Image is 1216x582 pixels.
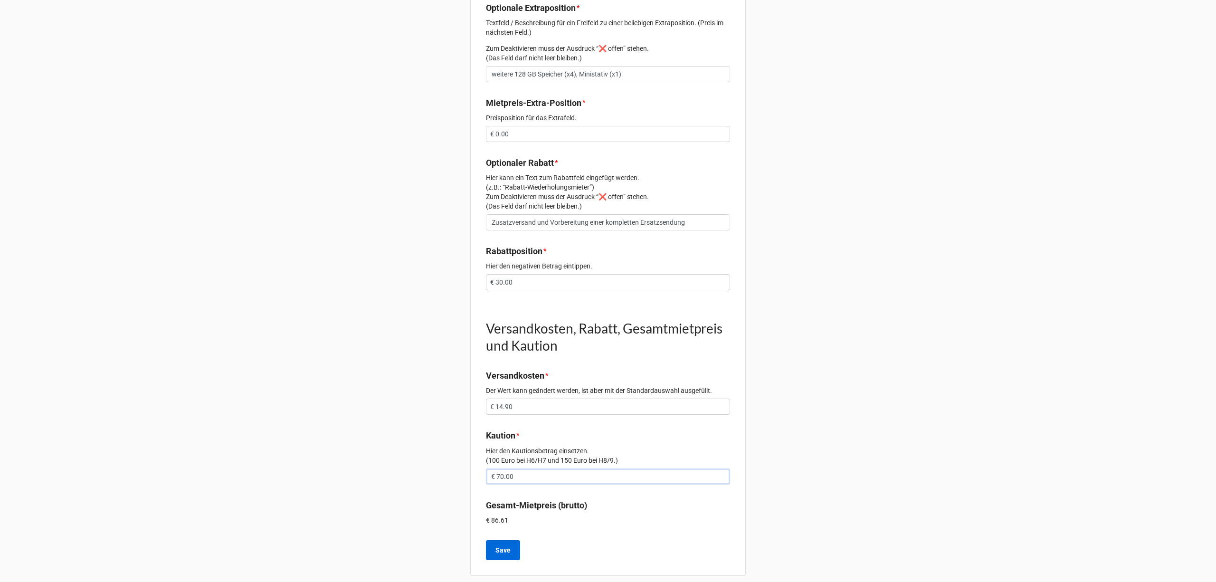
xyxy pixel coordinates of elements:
[486,429,515,442] label: Kaution
[486,500,587,510] b: Gesamt-Mietpreis (brutto)
[486,386,730,395] p: Der Wert kann geändert werden, ist aber mit der Standardauswahl ausgefüllt.
[486,369,544,382] label: Versandkosten
[486,540,520,560] button: Save
[495,545,511,555] b: Save
[486,173,730,211] p: Hier kann ein Text zum Rabattfeld eingefügt werden. (z.B.: “Rabatt-Wiederholungsmieter”) Zum Deak...
[486,156,554,170] label: Optionaler Rabatt
[486,44,730,63] p: Zum Deaktivieren muss der Ausdruck “❌ offen” stehen. (Das Feld darf nicht leer bleiben.)
[486,245,542,258] label: Rabattposition
[486,18,730,37] p: Textfeld / Beschreibung für ein Freifeld zu einer beliebigen Extraposition. (Preis im nächsten Fe...
[486,320,730,354] h1: Versandkosten, Rabatt, Gesamtmietpreis und Kaution
[486,1,576,15] label: Optionale Extraposition
[486,515,730,525] p: € 86.61
[486,446,730,465] p: Hier den Kautionsbetrag einsetzen. (100 Euro bei H6/H7 und 150 Euro bei H8/9.)
[486,96,581,110] label: Mietpreis-Extra-Position
[486,261,730,271] p: Hier den negativen Betrag eintippen.
[486,113,730,123] p: Preisposition für das Extrafeld.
